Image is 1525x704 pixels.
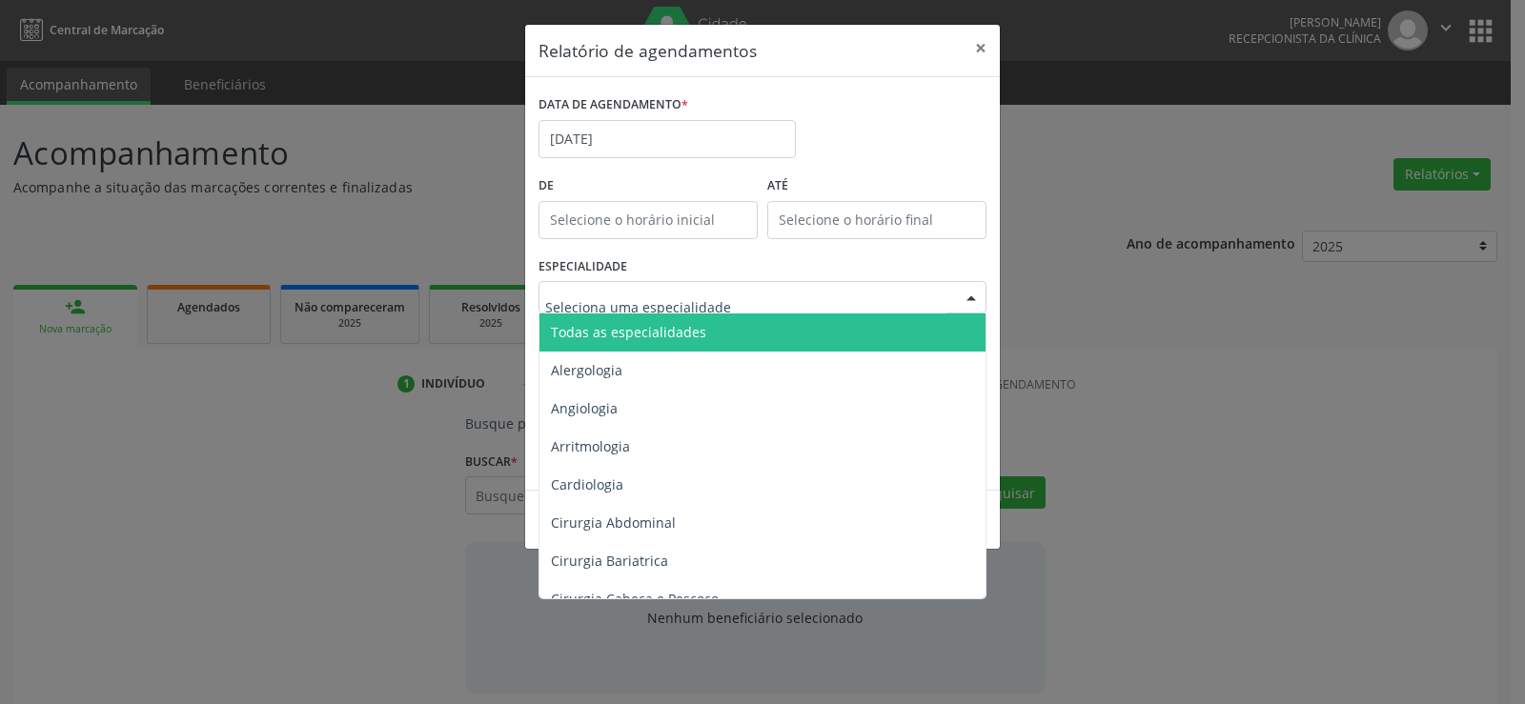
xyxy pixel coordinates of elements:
[551,361,622,379] span: Alergologia
[539,201,758,239] input: Selecione o horário inicial
[962,25,1000,71] button: Close
[539,252,627,282] label: ESPECIALIDADE
[767,171,986,201] label: ATÉ
[551,552,668,570] span: Cirurgia Bariatrica
[539,120,796,158] input: Selecione uma data ou intervalo
[539,38,757,63] h5: Relatório de agendamentos
[767,201,986,239] input: Selecione o horário final
[539,91,688,120] label: DATA DE AGENDAMENTO
[551,590,719,608] span: Cirurgia Cabeça e Pescoço
[545,288,947,326] input: Seleciona uma especialidade
[551,475,623,493] span: Cardiologia
[551,323,706,341] span: Todas as especialidades
[551,399,618,417] span: Angiologia
[539,171,758,201] label: De
[551,513,676,532] span: Cirurgia Abdominal
[551,437,630,455] span: Arritmologia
